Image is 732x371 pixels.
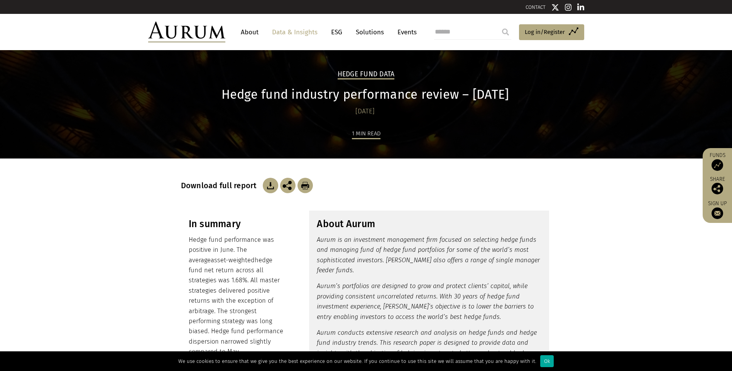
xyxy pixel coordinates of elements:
span: Log in/Register [525,27,565,37]
p: Hedge fund performance was positive in June. The average hedge fund net return across all strateg... [189,235,285,357]
a: Data & Insights [268,25,321,39]
em: Aurum is an investment management firm focused on selecting hedge funds and managing fund of hedg... [317,236,540,274]
img: Aurum [148,22,225,42]
a: Sign up [707,200,728,219]
img: Download Article [298,178,313,193]
a: About [237,25,262,39]
img: Sign up to our newsletter [712,207,723,219]
em: Aurum’s portfolios are designed to grow and protect clients’ capital, while providing consistent ... [317,282,534,320]
div: [DATE] [181,106,549,117]
a: Solutions [352,25,388,39]
h1: Hedge fund industry performance review – [DATE] [181,87,549,102]
a: Log in/Register [519,24,584,40]
img: Instagram icon [565,3,572,11]
img: Share this post [712,183,723,194]
a: ESG [327,25,346,39]
h3: Download full report [181,181,261,190]
img: Linkedin icon [577,3,584,11]
img: Download Article [263,178,278,193]
a: Events [394,25,417,39]
a: CONTACT [526,4,546,10]
input: Submit [498,24,513,40]
h3: In summary [189,218,285,230]
h3: About Aurum [317,218,541,230]
a: Funds [707,152,728,171]
img: Share this post [280,178,296,193]
span: asset-weighted [211,256,255,264]
img: Access Funds [712,159,723,171]
div: 1 min read [352,129,380,139]
div: Ok [540,355,554,367]
em: Aurum conducts extensive research and analysis on hedge funds and hedge fund industry trends. Thi... [317,329,537,367]
img: Twitter icon [551,3,559,11]
div: Share [707,177,728,194]
h2: Hedge Fund Data [338,70,395,79]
